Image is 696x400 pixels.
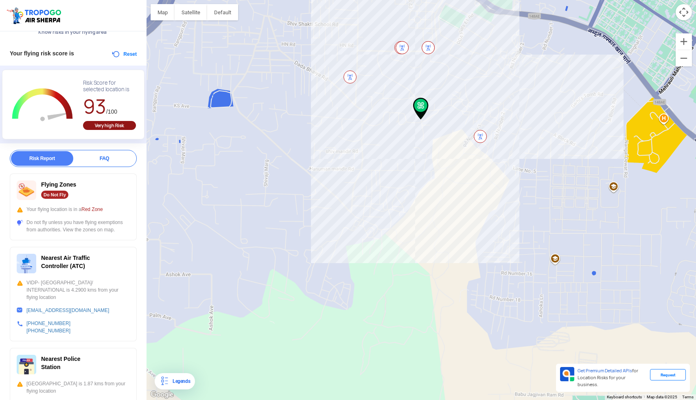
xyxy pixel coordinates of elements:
[41,255,90,269] span: Nearest Air Traffic Controller (ATC)
[560,367,574,381] img: Premium APIs
[73,151,136,166] div: FAQ
[83,121,136,130] div: Very high Risk
[676,4,692,20] button: Map camera controls
[676,33,692,50] button: Zoom in
[6,6,64,25] img: ic_tgdronemaps.svg
[9,80,77,131] g: Chart
[647,395,677,399] span: Map data ©2025
[151,4,175,20] button: Show street map
[682,395,694,399] a: Terms
[149,389,175,400] img: Google
[676,50,692,66] button: Zoom out
[17,279,130,301] div: VIDP- [GEOGRAPHIC_DATA]/ INTERNATIONAL is 4.2900 kms from your flying location
[38,29,138,35] span: Know risks in your flying area
[160,376,169,386] img: Legends
[17,254,36,273] img: ic_atc.svg
[10,50,74,57] span: Your flying risk score is
[83,80,136,93] div: Risk Score for selected location is
[17,180,36,200] img: ic_nofly.svg
[169,376,190,386] div: Legends
[607,394,642,400] button: Keyboard shortcuts
[149,389,175,400] a: Open this area in Google Maps (opens a new window)
[83,94,106,119] span: 93
[41,356,81,370] span: Nearest Police Station
[106,108,117,115] span: /100
[17,219,130,233] div: Do not fly unless you have flying exemptions from authorities. View the zones on map.
[41,191,68,199] div: Do Not Fly
[578,368,632,374] span: Get Premium Detailed APIs
[17,355,36,374] img: ic_police_station.svg
[17,206,130,213] div: Your flying location is in a
[650,369,686,380] div: Request
[26,328,70,334] a: [PHONE_NUMBER]
[26,308,109,313] a: [EMAIL_ADDRESS][DOMAIN_NAME]
[11,151,73,166] div: Risk Report
[26,321,70,326] a: [PHONE_NUMBER]
[175,4,207,20] button: Show satellite imagery
[111,49,137,59] button: Reset
[17,380,130,395] div: [GEOGRAPHIC_DATA] is 1.87 kms from your flying location
[81,207,103,212] span: Red Zone
[41,181,76,188] span: Flying Zones
[574,367,650,389] div: for Location Risks for your business.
